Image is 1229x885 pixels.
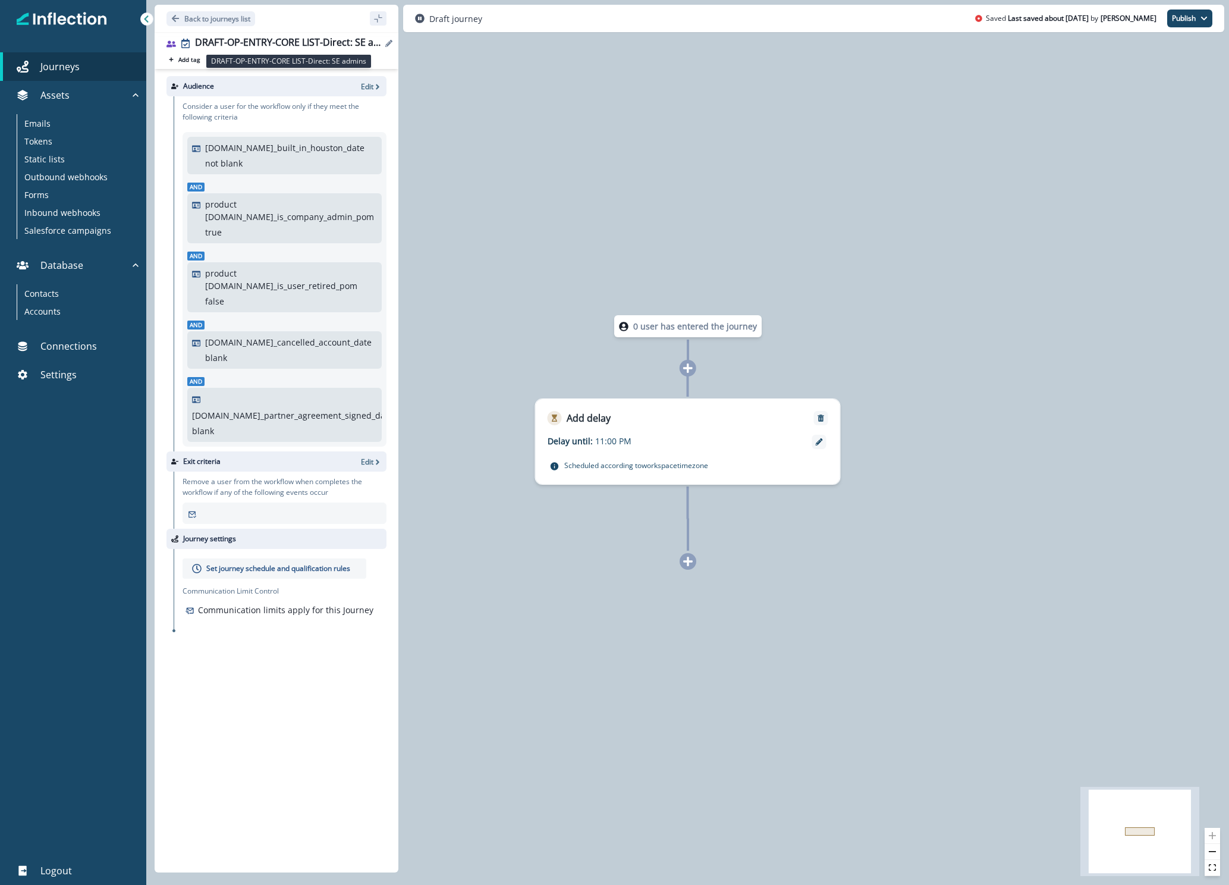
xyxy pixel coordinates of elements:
[812,414,831,422] button: Remove
[40,368,77,382] p: Settings
[24,135,52,147] p: Tokens
[24,153,65,165] p: Static lists
[24,224,111,237] p: Salesforce campaigns
[548,435,595,447] p: Delay until:
[567,411,611,425] p: Add delay
[17,168,137,186] a: Outbound webhooks
[17,284,137,302] a: Contacts
[198,604,373,616] p: Communication limits apply for this Journey
[183,586,386,597] p: Communication Limit Control
[370,11,386,26] button: sidebar collapse toggle
[183,101,386,123] p: Consider a user for the workflow only if they meet the following criteria
[195,37,382,50] div: DRAFT-OP-ENTRY-CORE LIST-Direct: SE admins
[688,487,689,551] g: Edge from e7f8a82c-dde9-467f-9b5b-9459fd166fbc to node-add-under-4973b6fb-1c90-4713-960d-2f470c69...
[40,59,80,74] p: Journeys
[187,377,205,386] span: And
[17,11,108,27] img: Inflection
[205,157,243,170] p: not blank
[17,150,137,168] a: Static lists
[24,287,59,300] p: Contacts
[535,398,841,485] div: Add delayRemoveDelay until:11:00 PMScheduled according toworkspacetimezone
[564,459,708,471] p: Scheduled according to workspace timezone
[187,252,205,261] span: And
[17,186,137,203] a: Forms
[184,14,250,24] p: Back to journeys list
[382,40,396,47] button: Edit name
[192,409,393,422] p: [DOMAIN_NAME]_partner_agreement_signed_date
[166,55,202,64] button: Add tag
[206,563,350,574] p: Set journey schedule and qualification rules
[187,183,205,192] span: And
[40,258,83,272] p: Database
[183,533,236,544] p: Journey settings
[1205,860,1220,876] button: fit view
[205,198,374,223] p: product [DOMAIN_NAME]_is_company_admin_pom
[1090,13,1098,24] p: by
[688,340,689,397] g: Edge from node-dl-count to e7f8a82c-dde9-467f-9b5b-9459fd166fbc
[17,132,137,150] a: Tokens
[183,476,386,498] p: Remove a user from the workflow when completes the workflow if any of the following events occur
[24,171,108,183] p: Outbound webhooks
[205,295,224,307] p: false
[205,267,374,292] p: product [DOMAIN_NAME]_is_user_retired_pom
[166,11,255,26] button: Go back
[361,457,373,467] p: Edit
[192,425,214,437] p: blank
[361,457,382,467] button: Edit
[40,864,72,878] p: Logout
[1101,13,1156,24] p: Stephanie Chan
[205,352,227,364] p: blank
[17,114,137,132] a: Emails
[205,142,364,154] p: [DOMAIN_NAME]_built_in_houston_date
[595,435,744,447] p: 11:00 PM
[361,81,373,92] p: Edit
[183,456,221,467] p: Exit criteria
[24,206,100,219] p: Inbound webhooks
[183,81,214,92] p: Audience
[1008,13,1089,24] p: Last saved about [DATE]
[40,88,70,102] p: Assets
[1167,10,1212,27] button: Publish
[17,221,137,239] a: Salesforce campaigns
[986,13,1006,24] p: Saved
[17,203,137,221] a: Inbound webhooks
[633,320,757,332] p: 0 user has entered the journey
[205,336,372,349] p: [DOMAIN_NAME]_cancelled_account_date
[17,302,137,320] a: Accounts
[24,189,49,201] p: Forms
[187,321,205,329] span: And
[574,315,802,337] div: 0 user has entered the journey
[1205,844,1220,860] button: zoom out
[40,339,97,353] p: Connections
[205,226,222,238] p: true
[429,12,482,25] p: Draft journey
[361,81,382,92] button: Edit
[24,305,61,318] p: Accounts
[178,56,200,63] p: Add tag
[24,117,51,130] p: Emails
